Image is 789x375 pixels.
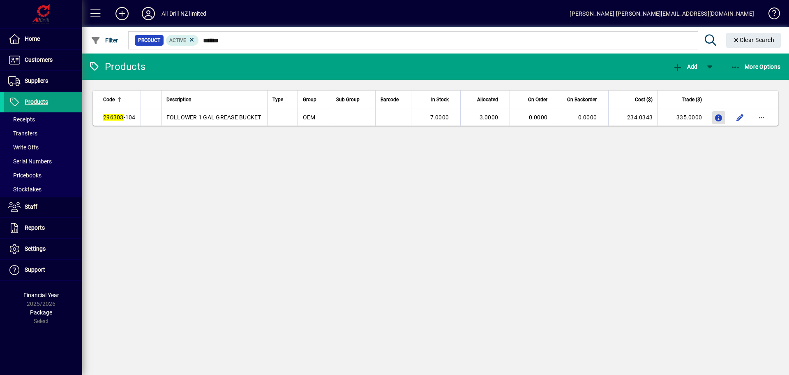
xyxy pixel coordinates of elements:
[303,95,326,104] div: Group
[731,63,781,70] span: More Options
[88,60,145,73] div: Products
[4,239,82,259] a: Settings
[466,95,505,104] div: Allocated
[381,95,399,104] span: Barcode
[564,95,604,104] div: On Backorder
[682,95,702,104] span: Trade ($)
[103,114,136,121] span: -104
[161,7,207,20] div: All Drill NZ limited
[431,95,449,104] span: In Stock
[528,95,547,104] span: On Order
[4,218,82,238] a: Reports
[671,59,699,74] button: Add
[109,6,135,21] button: Add
[103,95,115,104] span: Code
[303,114,316,121] span: OEM
[567,95,597,104] span: On Backorder
[515,95,555,104] div: On Order
[4,168,82,182] a: Pricebooks
[25,98,48,105] span: Products
[4,50,82,70] a: Customers
[166,35,199,46] mat-chip: Activation Status: Active
[166,95,191,104] span: Description
[4,126,82,140] a: Transfers
[272,95,283,104] span: Type
[135,6,161,21] button: Profile
[477,95,498,104] span: Allocated
[25,266,45,273] span: Support
[430,114,449,121] span: 7.0000
[25,203,37,210] span: Staff
[8,144,39,151] span: Write Offs
[25,56,53,63] span: Customers
[657,109,707,126] td: 335.0000
[23,292,59,298] span: Financial Year
[726,33,781,48] button: Clear
[733,37,775,43] span: Clear Search
[4,71,82,91] a: Suppliers
[4,154,82,168] a: Serial Numbers
[8,116,35,123] span: Receipts
[8,172,42,179] span: Pricebooks
[4,112,82,126] a: Receipts
[480,114,498,121] span: 3.0000
[4,197,82,217] a: Staff
[4,260,82,280] a: Support
[103,114,124,121] em: 296303
[138,36,160,44] span: Product
[4,140,82,154] a: Write Offs
[529,114,548,121] span: 0.0000
[673,63,697,70] span: Add
[755,111,768,124] button: More options
[166,95,262,104] div: Description
[166,114,261,121] span: FOLLOWER 1 GAL GREASE BUCKET
[608,109,657,126] td: 234.0343
[336,95,360,104] span: Sub Group
[25,224,45,231] span: Reports
[25,77,48,84] span: Suppliers
[762,2,779,28] a: Knowledge Base
[303,95,316,104] span: Group
[8,186,42,193] span: Stocktakes
[635,95,653,104] span: Cost ($)
[91,37,118,44] span: Filter
[336,95,370,104] div: Sub Group
[416,95,456,104] div: In Stock
[381,95,406,104] div: Barcode
[25,35,40,42] span: Home
[169,37,186,43] span: Active
[734,111,747,124] button: Edit
[30,309,52,316] span: Package
[25,245,46,252] span: Settings
[8,158,52,165] span: Serial Numbers
[729,59,783,74] button: More Options
[578,114,597,121] span: 0.0000
[103,95,136,104] div: Code
[570,7,754,20] div: [PERSON_NAME] [PERSON_NAME][EMAIL_ADDRESS][DOMAIN_NAME]
[4,182,82,196] a: Stocktakes
[272,95,293,104] div: Type
[89,33,120,48] button: Filter
[8,130,37,137] span: Transfers
[4,29,82,49] a: Home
